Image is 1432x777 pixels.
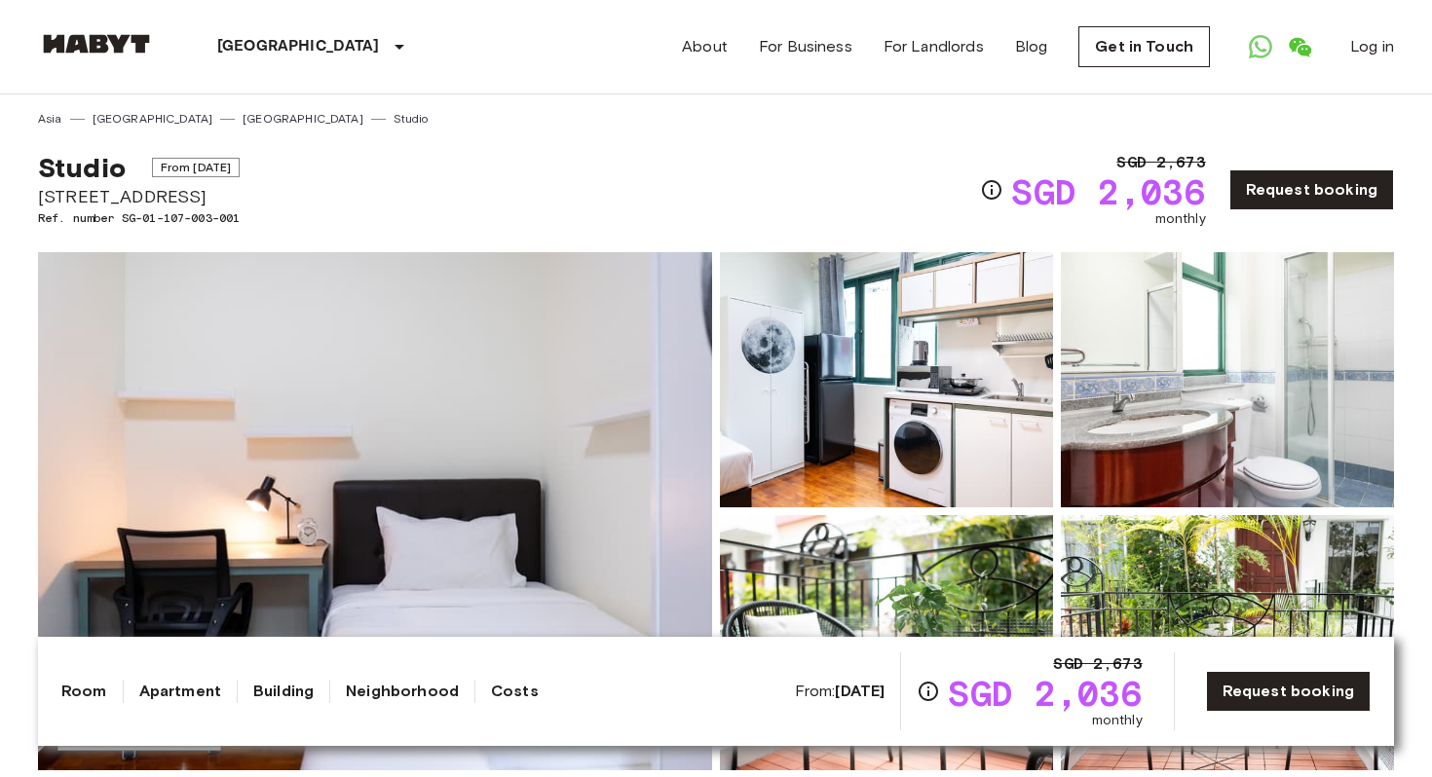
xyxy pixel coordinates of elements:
a: About [682,35,728,58]
a: Open WeChat [1280,27,1319,66]
svg: Check cost overview for full price breakdown. Please note that discounts apply to new joiners onl... [980,178,1003,202]
a: [GEOGRAPHIC_DATA] [243,110,363,128]
a: Get in Touch [1078,26,1210,67]
a: Studio [394,110,429,128]
span: SGD 2,036 [1011,174,1205,209]
a: Asia [38,110,62,128]
img: Picture of unit SG-01-107-003-001 [1061,252,1394,507]
img: Picture of unit SG-01-107-003-001 [1061,515,1394,770]
span: Ref. number SG-01-107-003-001 [38,209,240,227]
a: Blog [1015,35,1048,58]
span: SGD 2,673 [1053,652,1142,676]
img: Picture of unit SG-01-107-003-001 [720,252,1053,507]
a: Building [253,680,314,703]
span: SGD 2,036 [948,676,1142,711]
a: Request booking [1206,671,1371,712]
a: Room [61,680,107,703]
img: Marketing picture of unit SG-01-107-003-001 [38,252,712,770]
a: For Landlords [884,35,984,58]
span: monthly [1155,209,1206,229]
span: Studio [38,151,126,184]
a: Neighborhood [346,680,459,703]
a: [GEOGRAPHIC_DATA] [93,110,213,128]
span: [STREET_ADDRESS] [38,184,240,209]
a: Costs [491,680,539,703]
span: From: [795,681,886,702]
b: [DATE] [835,682,885,700]
svg: Check cost overview for full price breakdown. Please note that discounts apply to new joiners onl... [917,680,940,703]
p: [GEOGRAPHIC_DATA] [217,35,380,58]
a: Request booking [1229,169,1394,210]
a: For Business [759,35,852,58]
img: Picture of unit SG-01-107-003-001 [720,515,1053,770]
span: From [DATE] [152,158,241,177]
span: monthly [1092,711,1143,730]
img: Habyt [38,34,155,54]
a: Log in [1350,35,1394,58]
span: SGD 2,673 [1116,151,1205,174]
a: Apartment [139,680,221,703]
a: Open WhatsApp [1241,27,1280,66]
